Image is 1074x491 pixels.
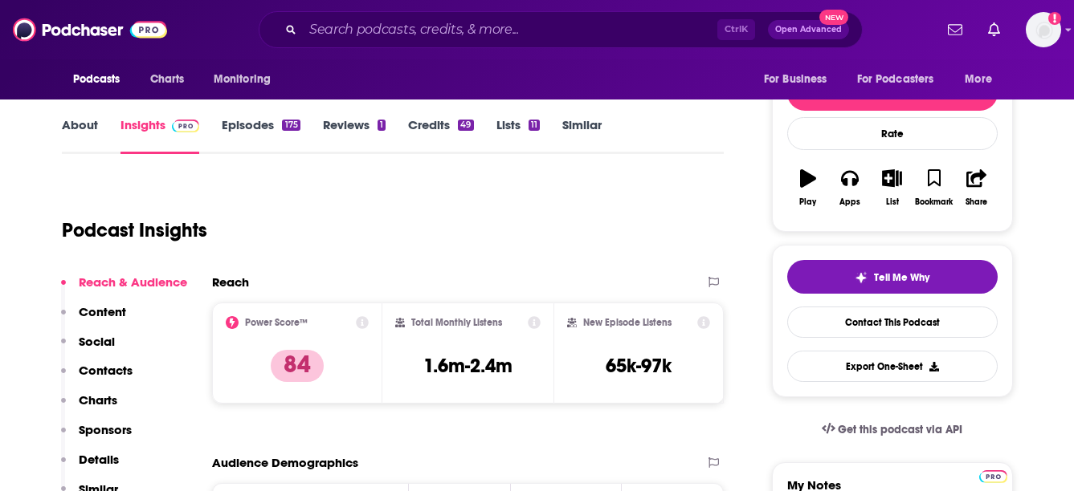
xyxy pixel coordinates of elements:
a: Show notifications dropdown [941,16,969,43]
button: Reach & Audience [61,274,187,304]
div: Apps [839,197,860,207]
button: open menu [62,64,141,95]
div: Rate [787,117,998,150]
span: Ctrl K [717,19,755,40]
a: Charts [140,64,194,95]
span: Charts [150,68,185,91]
button: Social [61,334,115,363]
span: For Podcasters [857,68,934,91]
a: InsightsPodchaser Pro [120,117,200,154]
a: About [62,117,98,154]
p: Social [79,334,115,349]
a: Credits49 [408,117,473,154]
button: Share [955,159,997,217]
button: List [871,159,913,217]
a: Pro website [979,468,1007,483]
div: 49 [458,120,473,131]
p: Content [79,304,126,319]
div: 175 [282,120,300,131]
button: Charts [61,392,117,422]
p: 84 [271,350,324,382]
h1: Podcast Insights [62,218,207,242]
span: More [965,68,992,91]
a: Contact This Podcast [787,306,998,338]
div: Search podcasts, credits, & more... [259,11,863,48]
h2: Reach [212,274,249,290]
button: Bookmark [913,159,955,217]
button: open menu [753,64,847,95]
a: Lists11 [496,117,540,154]
button: Export One-Sheet [787,351,998,382]
span: New [819,10,848,25]
a: Get this podcast via API [809,410,976,449]
span: Get this podcast via API [838,423,962,436]
span: Monitoring [214,68,271,91]
button: Details [61,452,119,481]
a: Similar [562,117,602,154]
span: For Business [764,68,827,91]
button: Show profile menu [1026,12,1061,47]
p: Reach & Audience [79,274,187,290]
div: 1 [378,120,386,131]
p: Charts [79,392,117,408]
h3: 65k-97k [606,354,672,378]
input: Search podcasts, credits, & more... [303,17,717,43]
span: Logged in as LTsub [1026,12,1061,47]
h2: New Episode Listens [583,317,672,328]
img: tell me why sparkle [855,271,868,284]
button: open menu [847,64,958,95]
a: Reviews1 [323,117,386,154]
img: User Profile [1026,12,1061,47]
button: Play [787,159,829,217]
p: Contacts [79,363,133,378]
div: Play [799,197,816,207]
h2: Audience Demographics [212,455,358,470]
span: Tell Me Why [874,271,929,284]
h2: Total Monthly Listens [411,317,502,328]
a: Show notifications dropdown [982,16,1007,43]
button: open menu [202,64,292,95]
div: List [886,197,899,207]
button: Contacts [61,363,133,392]
img: Podchaser Pro [979,470,1007,483]
p: Details [79,452,119,467]
button: Apps [829,159,871,217]
div: Share [966,197,987,207]
h3: 1.6m-2.4m [423,354,512,378]
button: open menu [954,64,1012,95]
a: Episodes175 [222,117,300,154]
p: Sponsors [79,422,132,437]
svg: Add a profile image [1048,12,1061,25]
span: Podcasts [73,68,120,91]
button: Open AdvancedNew [768,20,849,39]
div: 11 [529,120,540,131]
button: Sponsors [61,422,132,452]
button: Content [61,304,126,334]
button: tell me why sparkleTell Me Why [787,260,998,294]
img: Podchaser - Follow, Share and Rate Podcasts [13,14,167,45]
span: Open Advanced [775,26,842,34]
div: Bookmark [915,197,953,207]
img: Podchaser Pro [172,120,200,132]
h2: Power Score™ [245,317,308,328]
